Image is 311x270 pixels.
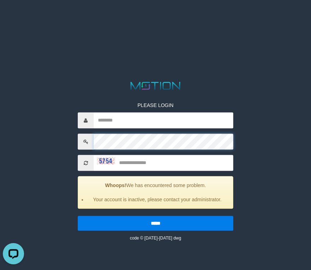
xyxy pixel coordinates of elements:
[78,102,233,109] p: PLEASE LOGIN
[105,183,126,189] strong: Whoops!
[3,3,24,24] button: Open LiveChat chat widget
[78,176,233,209] div: We has encountered some problem.
[128,80,183,91] img: MOTION_logo.png
[130,236,181,241] small: code © [DATE]-[DATE] dwg
[87,196,228,203] li: Your account is inactive, please contact your administrator.
[97,157,115,164] img: captcha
